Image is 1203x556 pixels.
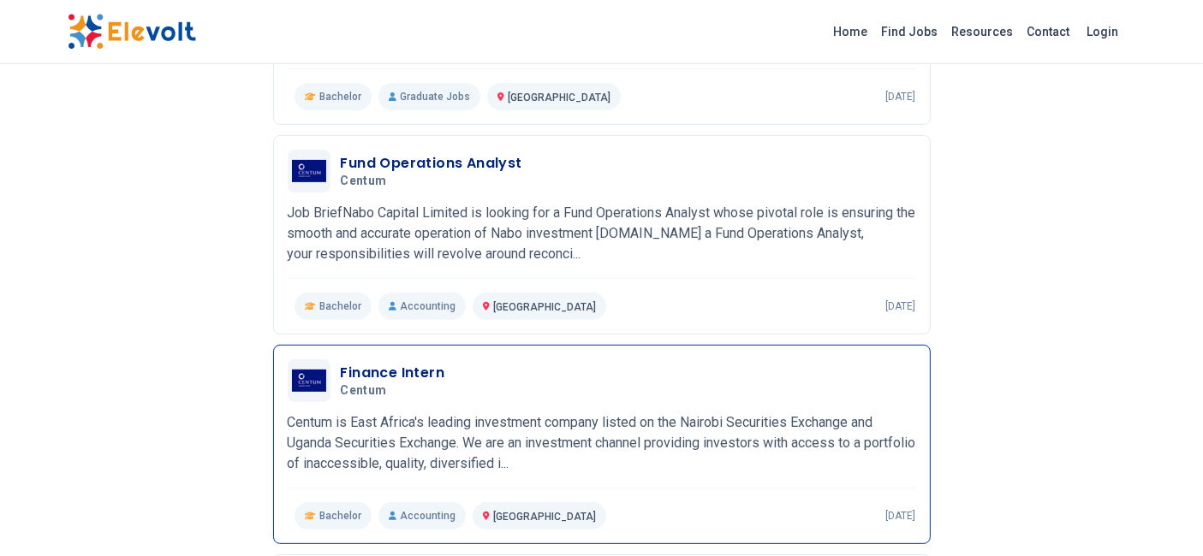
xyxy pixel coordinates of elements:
[378,502,466,529] p: Accounting
[341,174,387,189] span: Centum
[493,511,596,523] span: [GEOGRAPHIC_DATA]
[1021,18,1077,45] a: Contact
[886,90,916,104] p: [DATE]
[288,359,916,529] a: CentumFinance InternCentumCentum is East Africa's leading investment company listed on the Nairob...
[341,153,522,174] h3: Fund Operations Analyst
[827,18,875,45] a: Home
[288,412,916,474] p: Centum is East Africa's leading investment company listed on the Nairobi Securities Exchange and ...
[319,509,361,523] span: Bachelor
[319,90,361,104] span: Bachelor
[292,160,326,182] img: Centum
[886,299,916,313] p: [DATE]
[1117,474,1203,556] iframe: Chat Widget
[508,92,610,104] span: [GEOGRAPHIC_DATA]
[341,383,387,399] span: Centum
[341,363,445,383] h3: Finance Intern
[945,18,1021,45] a: Resources
[493,301,596,313] span: [GEOGRAPHIC_DATA]
[319,299,361,313] span: Bachelor
[875,18,945,45] a: Find Jobs
[1077,15,1129,49] a: Login
[886,509,916,523] p: [DATE]
[378,293,466,320] p: Accounting
[288,203,916,264] p: Job BriefNabo Capital Limited is looking for a Fund Operations Analyst whose pivotal role is ensu...
[68,14,196,50] img: Elevolt
[288,150,916,320] a: CentumFund Operations AnalystCentumJob BriefNabo Capital Limited is looking for a Fund Operations...
[378,83,480,110] p: Graduate Jobs
[292,370,326,392] img: Centum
